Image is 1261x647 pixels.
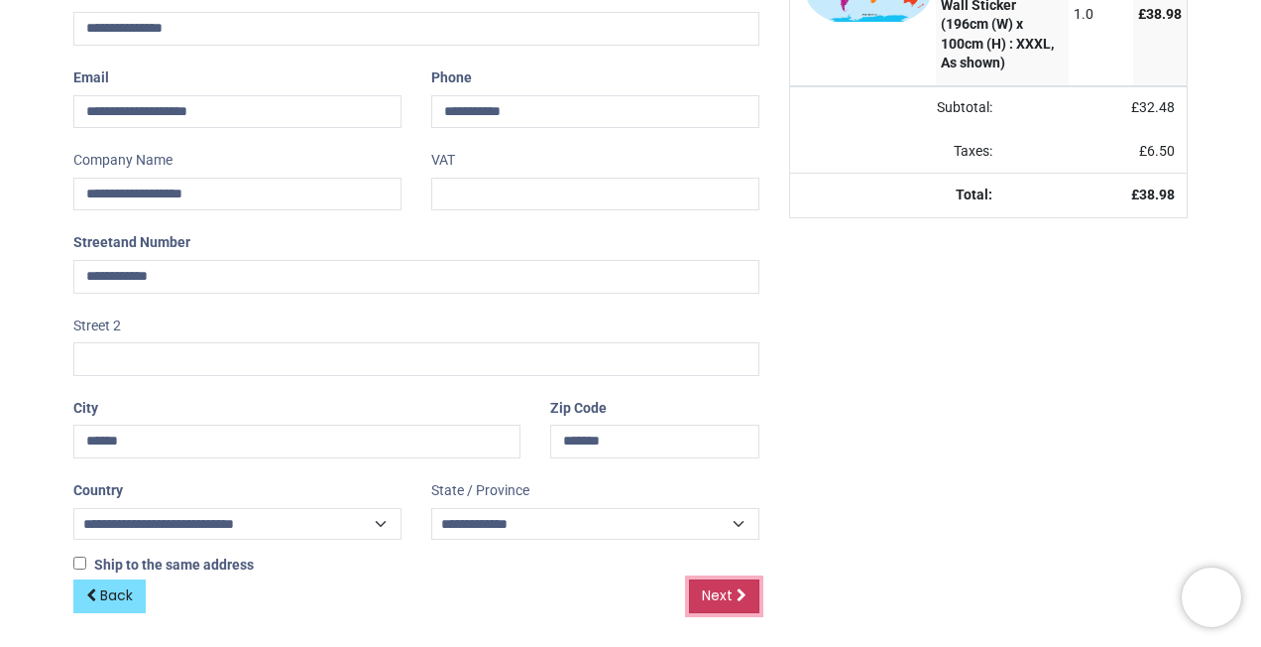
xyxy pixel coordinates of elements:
span: £ [1139,143,1175,159]
a: Back [73,580,146,613]
label: Country [73,474,123,508]
label: Street 2 [73,310,121,343]
span: Back [100,585,133,605]
span: £ [1131,99,1175,115]
label: VAT [431,144,455,178]
span: 38.98 [1146,6,1182,22]
label: City [73,392,98,426]
label: Ship to the same address [73,556,254,576]
span: 32.48 [1139,99,1175,115]
label: Company Name [73,144,172,178]
div: 1.0 [1074,5,1128,25]
span: 38.98 [1139,187,1175,202]
iframe: Brevo live chat [1182,568,1241,627]
label: State / Province [431,474,529,508]
span: Next [702,585,733,605]
strong: Total: [956,187,992,202]
label: Phone [431,62,472,95]
span: and Number [113,234,190,250]
td: Subtotal: [790,86,1004,130]
label: Zip Code [550,392,607,426]
td: Taxes: [790,130,1004,174]
a: Next [689,580,759,613]
span: £ [1138,6,1182,22]
strong: £ [1131,187,1175,202]
span: 6.50 [1147,143,1175,159]
label: Email [73,62,109,95]
input: Ship to the same address [73,557,86,570]
label: Street [73,226,190,260]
